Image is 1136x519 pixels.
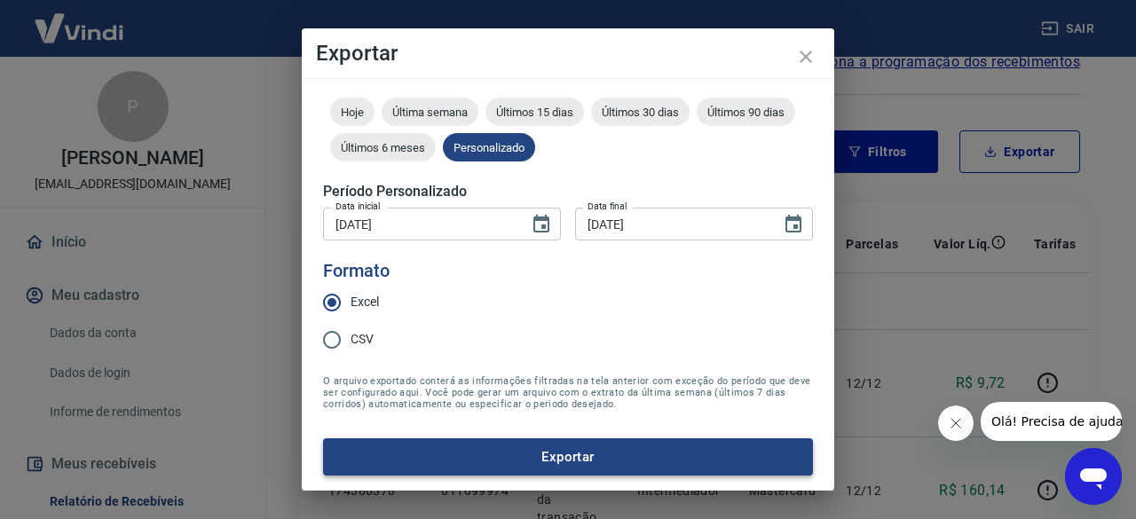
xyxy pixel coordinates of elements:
span: Olá! Precisa de ajuda? [11,12,149,27]
span: Últimos 15 dias [485,106,584,119]
span: Última semana [382,106,478,119]
span: Últimos 6 meses [330,141,436,154]
h5: Período Personalizado [323,183,813,201]
div: Personalizado [443,133,535,161]
div: Última semana [382,98,478,126]
iframe: Botão para abrir a janela de mensagens [1065,448,1122,505]
legend: Formato [323,258,390,284]
span: O arquivo exportado conterá as informações filtradas na tela anterior com exceção do período que ... [323,375,813,410]
div: Últimos 15 dias [485,98,584,126]
span: Últimos 90 dias [697,106,795,119]
label: Data inicial [335,200,381,213]
button: close [785,35,827,78]
span: Últimos 30 dias [591,106,690,119]
iframe: Fechar mensagem [938,405,974,441]
div: Últimos 6 meses [330,133,436,161]
span: CSV [351,330,374,349]
button: Choose date, selected date is 25 de ago de 2025 [524,207,559,242]
div: Hoje [330,98,375,126]
span: Hoje [330,106,375,119]
span: Personalizado [443,141,535,154]
h4: Exportar [316,43,820,64]
input: DD/MM/YYYY [323,208,517,240]
button: Exportar [323,438,813,476]
div: Últimos 90 dias [697,98,795,126]
div: Últimos 30 dias [591,98,690,126]
input: DD/MM/YYYY [575,208,769,240]
span: Excel [351,293,379,311]
label: Data final [588,200,627,213]
button: Choose date, selected date is 26 de ago de 2025 [776,207,811,242]
iframe: Mensagem da empresa [981,402,1122,441]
